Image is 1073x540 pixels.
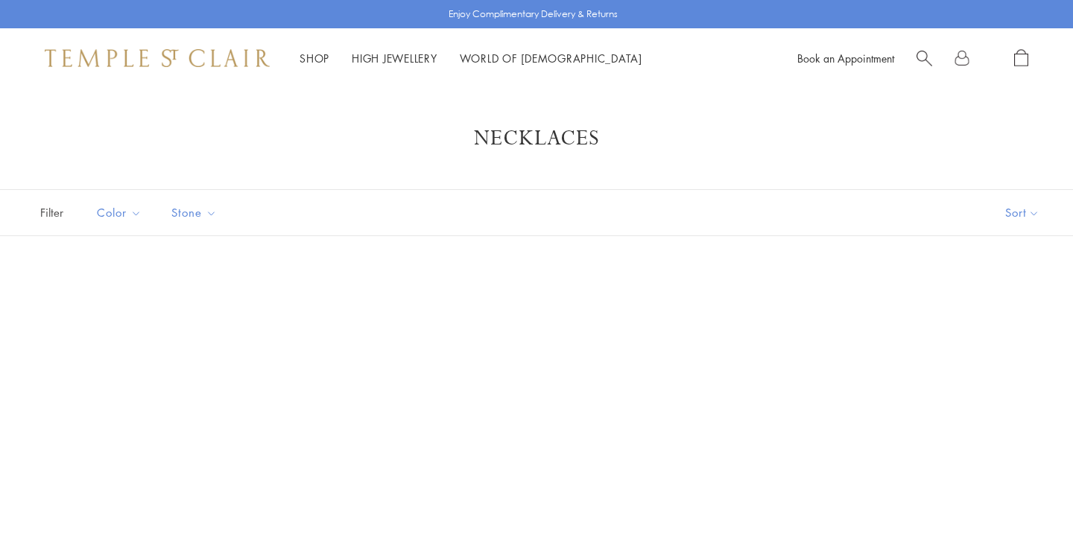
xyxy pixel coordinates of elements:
a: High JewelleryHigh Jewellery [352,51,437,66]
a: Open Shopping Bag [1014,49,1028,68]
button: Stone [160,196,228,229]
a: ShopShop [300,51,329,66]
span: Color [89,203,153,222]
nav: Main navigation [300,49,642,68]
a: Search [917,49,932,68]
p: Enjoy Complimentary Delivery & Returns [449,7,618,22]
span: Stone [164,203,228,222]
a: World of [DEMOGRAPHIC_DATA]World of [DEMOGRAPHIC_DATA] [460,51,642,66]
h1: Necklaces [60,125,1013,152]
button: Show sort by [972,190,1073,235]
a: Book an Appointment [797,51,894,66]
img: Temple St. Clair [45,49,270,67]
button: Color [86,196,153,229]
